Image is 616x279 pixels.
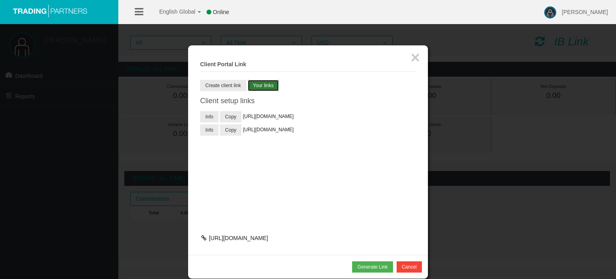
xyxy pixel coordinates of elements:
button: Create client link [200,80,246,91]
span: [PERSON_NAME] [562,9,608,15]
span: [URL][DOMAIN_NAME] [243,114,294,119]
img: logo_orange.svg [13,13,19,19]
button: Info [200,124,219,136]
span: [URL][DOMAIN_NAME] [243,127,294,132]
button: Info [200,111,219,122]
span: Online [213,9,229,15]
img: website_grey.svg [13,21,19,27]
button: Copy [220,124,241,136]
div: Domain: [DOMAIN_NAME] [21,21,88,27]
button: Generate Link [352,261,393,273]
button: Your links [248,80,279,91]
div: [URL][DOMAIN_NAME] [209,235,268,241]
div: Copy Direct Link [200,235,207,241]
div: Keywords by Traffic [89,47,135,53]
button: Copy [220,111,241,122]
button: Cancel [397,261,422,273]
span: English Global [149,8,195,15]
img: tab_domain_overview_orange.svg [22,47,28,53]
h4: Client setup links [200,97,416,105]
button: × [411,49,420,65]
div: v 4.0.25 [22,13,39,19]
img: user-image [544,6,556,18]
img: logo.svg [10,4,90,17]
img: tab_keywords_by_traffic_grey.svg [80,47,86,53]
b: Client Portal Link [200,61,246,67]
div: Domain Overview [30,47,72,53]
